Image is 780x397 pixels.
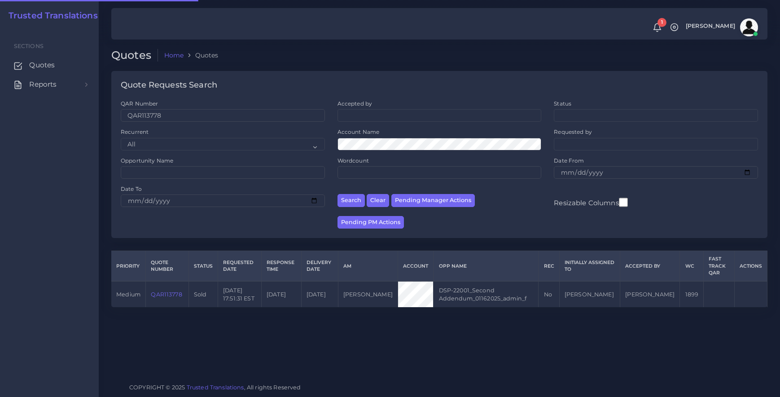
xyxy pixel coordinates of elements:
[121,128,149,136] label: Recurrent
[620,251,680,282] th: Accepted by
[649,23,665,32] a: 1
[337,194,365,207] button: Search
[151,291,182,298] a: QAR113778
[740,18,758,36] img: avatar
[337,216,404,229] button: Pending PM Actions
[187,384,244,391] a: Trusted Translations
[188,251,218,282] th: Status
[188,281,218,307] td: Sold
[539,281,559,307] td: No
[434,281,539,307] td: DSP-22001_Second Addendum_01162025_admin_f
[686,23,735,29] span: [PERSON_NAME]
[619,197,628,208] input: Resizable Columns
[301,281,338,307] td: [DATE]
[681,18,761,36] a: [PERSON_NAME]avatar
[146,251,188,282] th: Quote Number
[434,251,539,282] th: Opp Name
[14,43,44,49] span: Sections
[111,251,146,282] th: Priority
[261,281,301,307] td: [DATE]
[734,251,767,282] th: Actions
[29,60,55,70] span: Quotes
[116,291,140,298] span: medium
[554,128,592,136] label: Requested by
[338,281,398,307] td: [PERSON_NAME]
[121,185,142,193] label: Date To
[539,251,559,282] th: REC
[184,51,218,60] li: Quotes
[554,157,584,164] label: Date From
[620,281,680,307] td: [PERSON_NAME]
[554,197,627,208] label: Resizable Columns
[218,281,261,307] td: [DATE] 17:51:31 EST
[554,100,571,107] label: Status
[704,251,734,282] th: Fast Track QAR
[337,157,369,164] label: Wordcount
[301,251,338,282] th: Delivery Date
[121,100,158,107] label: QAR Number
[559,251,620,282] th: Initially Assigned to
[218,251,261,282] th: Requested Date
[111,49,158,62] h2: Quotes
[129,383,301,392] span: COPYRIGHT © 2025
[398,251,434,282] th: Account
[7,75,92,94] a: Reports
[337,100,372,107] label: Accepted by
[121,157,173,164] label: Opportunity Name
[680,281,704,307] td: 1899
[29,79,57,89] span: Reports
[657,18,666,27] span: 1
[7,56,92,75] a: Quotes
[559,281,620,307] td: [PERSON_NAME]
[244,383,301,392] span: , All rights Reserved
[261,251,301,282] th: Response Time
[2,11,98,21] a: Trusted Translations
[338,251,398,282] th: AM
[164,51,184,60] a: Home
[680,251,704,282] th: WC
[367,194,389,207] button: Clear
[121,80,217,90] h4: Quote Requests Search
[337,128,380,136] label: Account Name
[391,194,475,207] button: Pending Manager Actions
